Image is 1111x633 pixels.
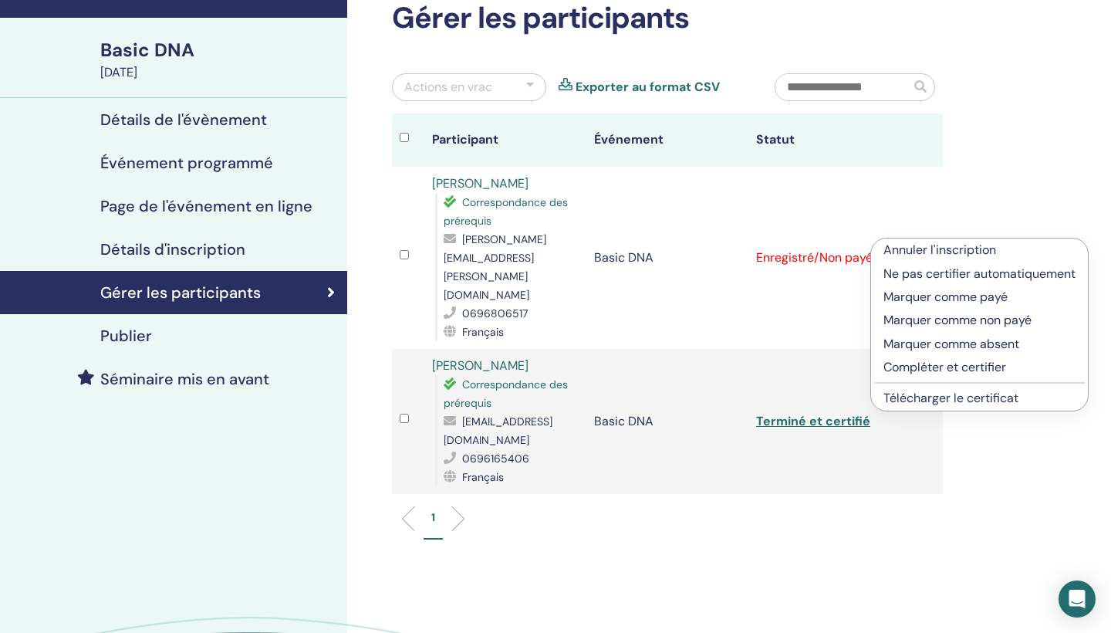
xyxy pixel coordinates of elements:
span: [EMAIL_ADDRESS][DOMAIN_NAME] [444,415,552,447]
th: Participant [424,113,586,167]
p: 1 [431,509,435,526]
a: Exporter au format CSV [576,78,720,96]
p: Marquer comme payé [883,288,1076,306]
span: Français [462,470,504,484]
a: [PERSON_NAME] [432,357,528,374]
span: Français [462,325,504,339]
h4: Séminaire mis en avant [100,370,269,388]
a: Terminé et certifié [756,413,870,429]
h4: Gérer les participants [100,283,261,302]
span: [PERSON_NAME][EMAIL_ADDRESS][PERSON_NAME][DOMAIN_NAME] [444,232,546,302]
div: [DATE] [100,63,338,82]
span: Correspondance des prérequis [444,195,568,228]
p: Annuler l'inscription [883,241,1076,259]
th: Statut [748,113,910,167]
td: Basic DNA [586,167,748,349]
a: [PERSON_NAME] [432,175,528,191]
p: Marquer comme non payé [883,311,1076,330]
span: 0696165406 [462,452,529,465]
p: Ne pas certifier automatiquement [883,265,1076,283]
div: Actions en vrac [404,78,492,96]
p: Compléter et certifier [883,358,1076,377]
h4: Événement programmé [100,154,273,172]
a: Basic DNA[DATE] [91,37,347,82]
div: Open Intercom Messenger [1059,581,1096,618]
span: 0696806517 [462,306,528,320]
h4: Publier [100,327,152,345]
h4: Détails de l'évènement [100,110,267,129]
a: Télécharger le certificat [883,390,1018,406]
th: Événement [586,113,748,167]
h4: Page de l'événement en ligne [100,197,312,215]
h4: Détails d'inscription [100,240,245,259]
p: Marquer comme absent [883,335,1076,354]
span: Correspondance des prérequis [444,377,568,410]
h2: Gérer les participants [392,1,943,36]
td: Basic DNA [586,349,748,494]
div: Basic DNA [100,37,338,63]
